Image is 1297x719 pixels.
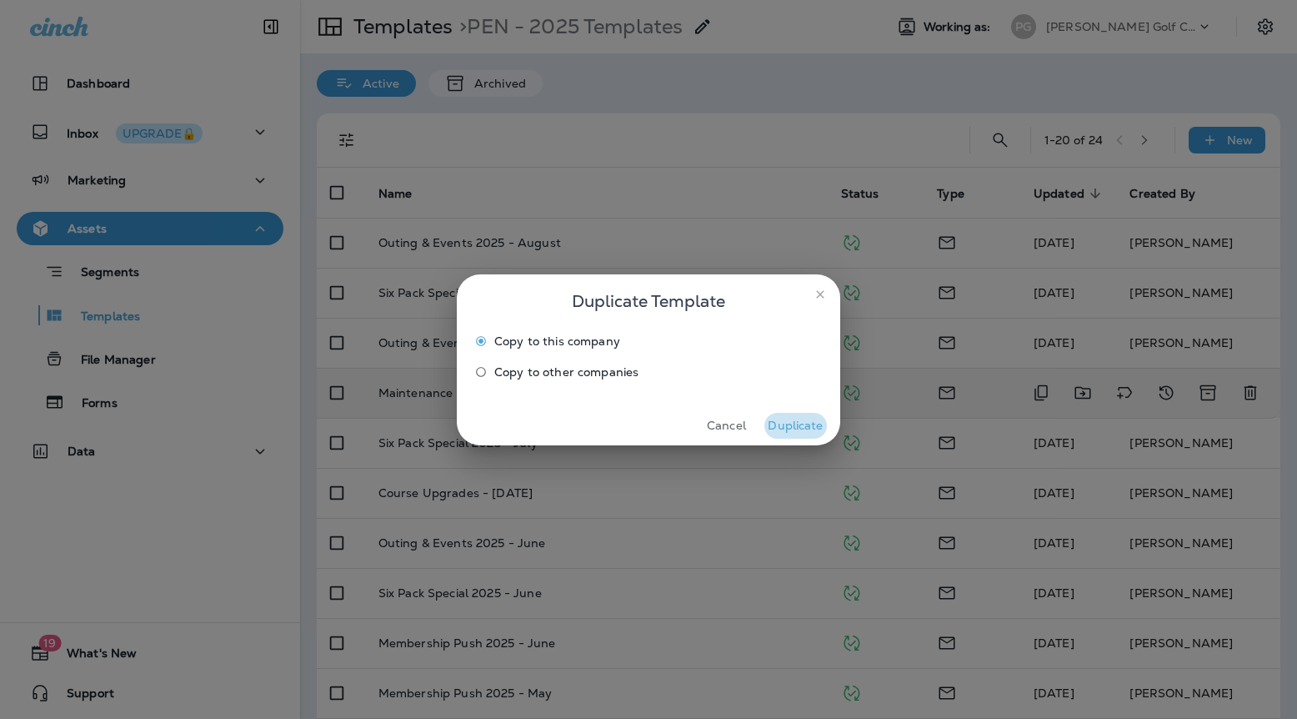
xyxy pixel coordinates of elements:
[494,365,638,379] span: Copy to other companies
[764,413,827,439] button: Duplicate
[807,281,834,308] button: close
[695,413,758,439] button: Cancel
[494,334,620,348] span: Copy to this company
[572,288,725,314] span: Duplicate Template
